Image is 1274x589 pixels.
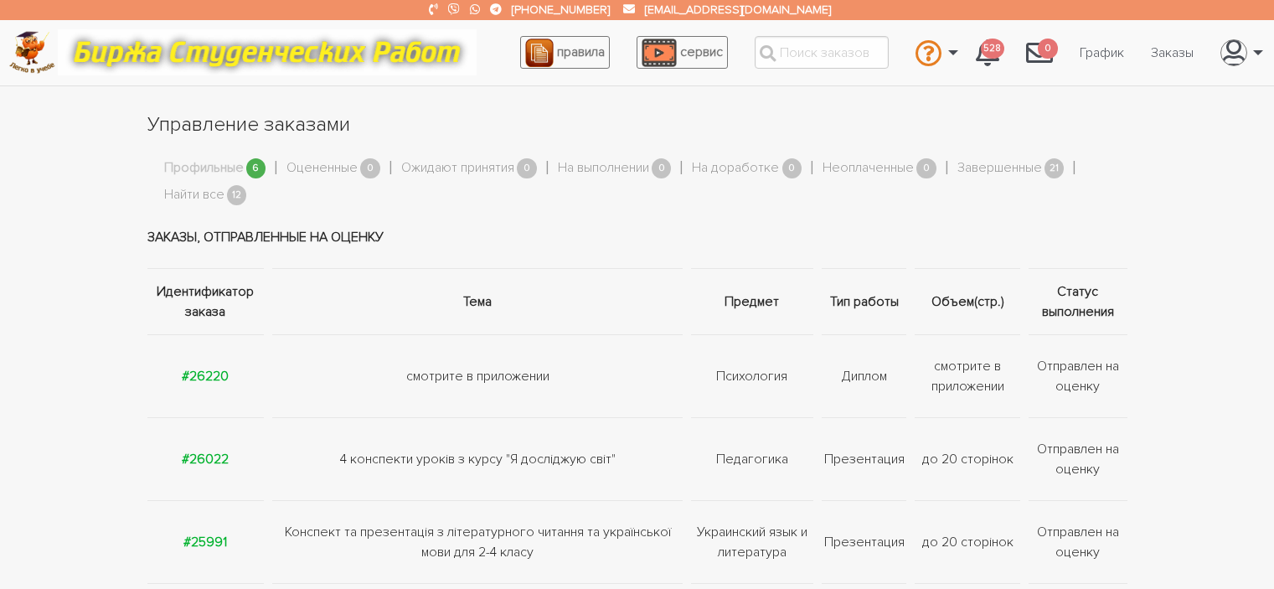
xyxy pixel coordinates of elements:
a: На доработке [692,158,779,179]
td: до 20 сторінок [910,500,1024,583]
td: Презентация [818,500,910,583]
span: 12 [227,185,247,206]
td: Презентация [818,417,910,500]
a: #26022 [182,451,229,468]
span: сервис [680,44,723,60]
a: Профильные [164,158,244,179]
a: #25991 [183,534,227,550]
td: Конспект та презентація з літературного читання та української мови для 2-4 класу [268,500,686,583]
td: смотрите в приложении [268,334,686,417]
td: Отправлен на оценку [1024,417,1127,500]
a: 528 [962,30,1013,75]
span: правила [557,44,605,60]
a: Заказы [1137,37,1207,69]
img: agreement_icon-feca34a61ba7f3d1581b08bc946b2ec1ccb426f67415f344566775c155b7f62c.png [525,39,554,67]
th: Статус выполнения [1024,268,1127,334]
span: 0 [916,158,936,179]
a: Неоплаченные [823,158,914,179]
a: График [1066,37,1137,69]
input: Поиск заказов [755,36,889,69]
td: 4 конспекти уроків з курсу "Я досліджую світ" [268,417,686,500]
a: Оцененные [286,158,358,179]
span: 6 [246,158,266,179]
span: 0 [517,158,537,179]
th: Тема [268,268,686,334]
a: Завершенные [957,158,1042,179]
a: #26220 [182,368,229,385]
td: до 20 сторінок [910,417,1024,500]
td: смотрите в приложении [910,334,1024,417]
td: Украинский язык и литература [687,500,818,583]
span: 528 [981,39,1004,59]
a: правила [520,36,610,69]
td: Отправлен на оценку [1024,500,1127,583]
span: 21 [1044,158,1065,179]
a: 0 [1013,30,1066,75]
a: Ожидают принятия [401,158,514,179]
th: Тип работы [818,268,910,334]
h1: Управление заказами [147,111,1127,139]
a: [PHONE_NUMBER] [512,3,610,17]
td: Педагогика [687,417,818,500]
span: 0 [360,158,380,179]
img: motto-12e01f5a76059d5f6a28199ef077b1f78e012cfde436ab5cf1d4517935686d32.gif [58,29,477,75]
td: Психология [687,334,818,417]
th: Идентификатор заказа [147,268,269,334]
a: На выполнении [558,158,649,179]
a: Найти все [164,184,224,206]
img: logo-c4363faeb99b52c628a42810ed6dfb4293a56d4e4775eb116515dfe7f33672af.png [9,31,55,74]
td: Отправлен на оценку [1024,334,1127,417]
span: 0 [782,158,802,179]
a: сервис [637,36,728,69]
img: play_icon-49f7f135c9dc9a03216cfdbccbe1e3994649169d890fb554cedf0eac35a01ba8.png [642,39,677,67]
td: Диплом [818,334,910,417]
td: Заказы, отправленные на оценку [147,206,1127,269]
span: 0 [1038,39,1058,59]
th: Предмет [687,268,818,334]
a: [EMAIL_ADDRESS][DOMAIN_NAME] [645,3,831,17]
th: Объем(стр.) [910,268,1024,334]
span: 0 [652,158,672,179]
